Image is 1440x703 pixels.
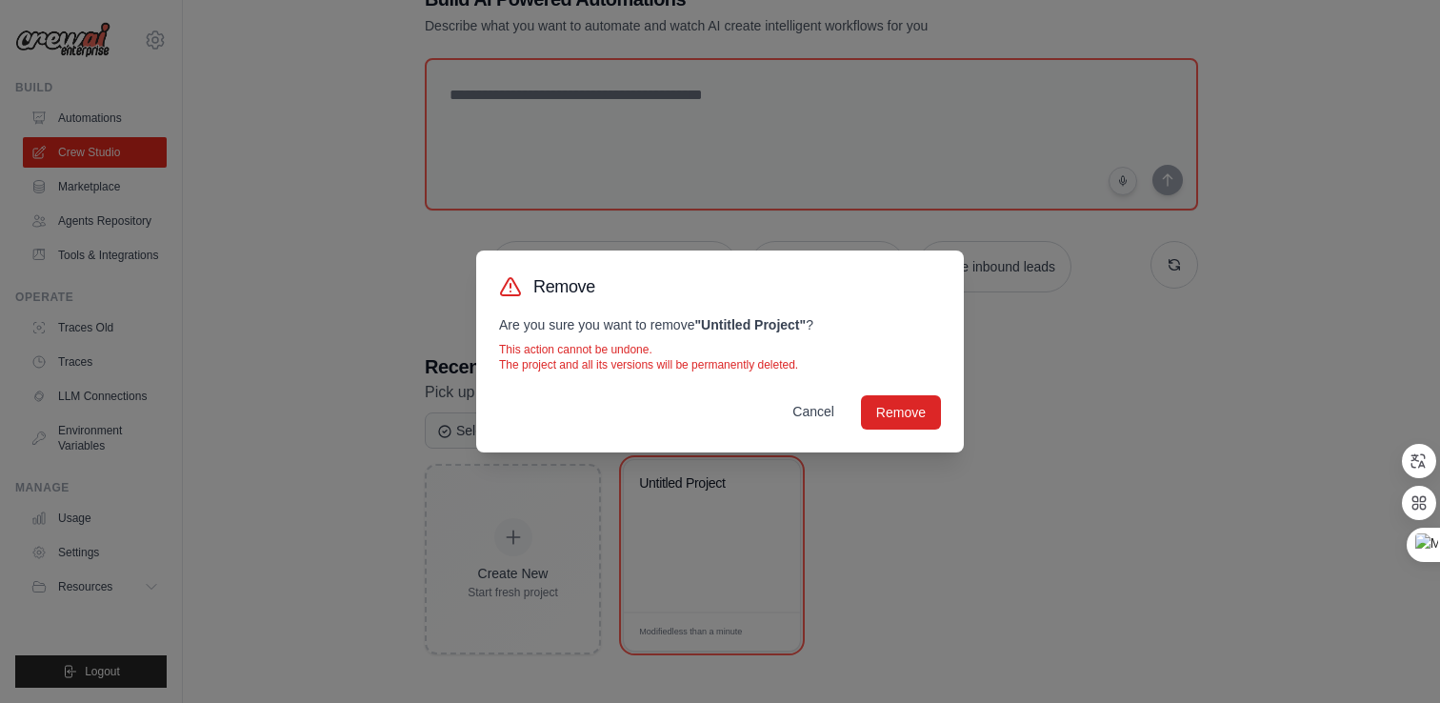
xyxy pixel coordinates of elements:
p: The project and all its versions will be permanently deleted. [499,357,941,372]
p: Are you sure you want to remove ? [499,315,941,334]
button: Remove [861,395,941,430]
p: This action cannot be undone. [499,342,941,357]
h3: Remove [533,273,595,300]
button: Cancel [777,394,850,429]
strong: " Untitled Project " [694,317,806,332]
